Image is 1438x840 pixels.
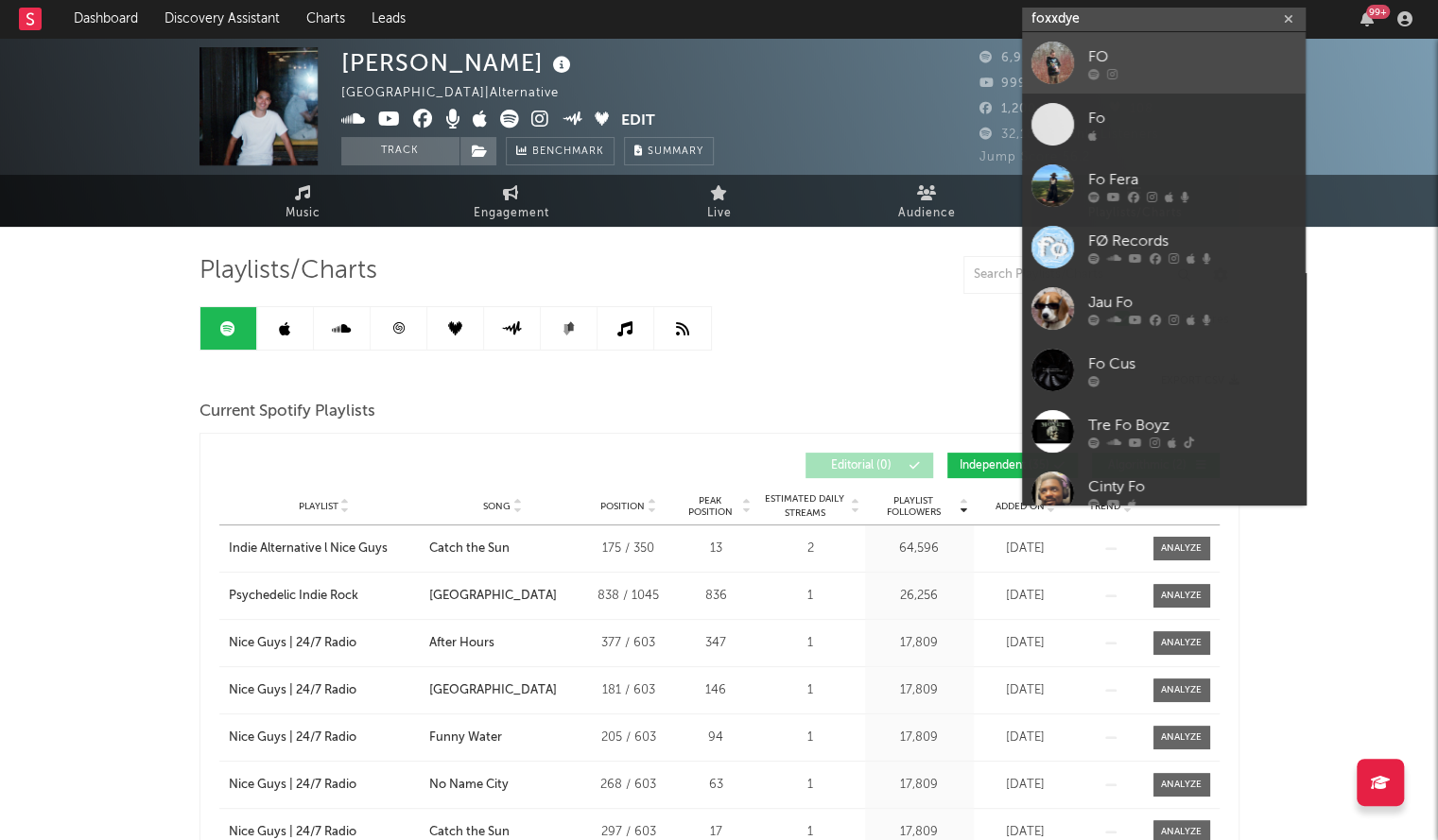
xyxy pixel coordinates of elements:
div: No Name City [429,776,509,795]
span: Added On [996,501,1045,512]
div: 17,809 [870,634,969,653]
a: Indie Alternative l Nice Guys [229,540,420,558]
div: Nice Guys | 24/7 Radio [229,776,356,795]
span: Live [707,202,732,225]
div: 175 / 350 [586,540,671,558]
div: Fo [1088,107,1296,129]
div: 2 [761,540,860,558]
div: Fo Fera [1088,168,1296,191]
div: [DATE] [979,681,1073,700]
a: Audience [823,175,1031,227]
div: 1 [761,634,860,653]
div: 1 [761,681,860,700]
a: Fo [1022,94,1306,155]
div: 63 [681,776,752,795]
div: Tre Fo Boyz [1088,414,1296,437]
span: Playlist Followers [870,495,958,518]
div: [PERSON_NAME] [341,47,576,78]
div: 268 / 603 [586,776,671,795]
a: Nice Guys | 24/7 Radio [229,681,420,700]
a: Jau Fo [1022,278,1306,339]
a: Fo Fera [1022,155,1306,216]
span: Music [286,202,321,225]
a: Cinty Fo [1022,462,1306,523]
div: 146 [681,681,752,700]
input: Search for artists [1022,8,1306,31]
span: Editorial ( 0 ) [818,460,905,471]
span: Playlist [299,501,338,512]
a: Nice Guys | 24/7 Radio [229,634,420,653]
a: FO [1022,32,1306,94]
div: [GEOGRAPHIC_DATA] [429,587,557,606]
a: Nice Guys | 24/7 Radio [229,776,420,795]
a: Benchmark [506,137,615,165]
div: 13 [681,540,752,558]
div: FØ Records [1088,230,1296,252]
span: Playlists/Charts [199,260,377,283]
span: 999 [979,77,1027,90]
div: Fo Cus [1088,352,1296,375]
span: Song [483,501,511,512]
div: 17,809 [870,681,969,700]
button: Summary [624,137,714,165]
button: Track [341,137,459,165]
div: 205 / 603 [586,729,671,747]
div: 64,596 [870,540,969,558]
div: 17,809 [870,776,969,795]
span: 1,200 [979,103,1036,115]
div: Nice Guys | 24/7 Radio [229,729,356,747]
div: Indie Alternative l Nice Guys [229,540,388,558]
button: 99+ [1360,11,1374,26]
span: Trend [1089,501,1120,512]
div: 1 [761,729,860,747]
div: 181 / 603 [586,681,671,700]
button: Editorial(0) [806,453,933,478]
a: Psychedelic Indie Rock [229,587,420,606]
button: Independent(35) [947,453,1078,478]
div: 347 [681,634,752,653]
span: Jump Score: 56.2 [979,151,1090,163]
div: 836 [681,587,752,606]
span: Engagement [474,202,549,225]
div: [GEOGRAPHIC_DATA] | Alternative [341,82,580,105]
a: Live [615,175,823,227]
div: Nice Guys | 24/7 Radio [229,681,356,700]
div: 17,809 [870,729,969,747]
div: 94 [681,729,752,747]
span: Peak Position [681,495,740,518]
div: [DATE] [979,776,1073,795]
div: Funny Water [429,729,502,747]
a: Engagement [407,175,615,227]
div: Psychedelic Indie Rock [229,587,358,606]
div: Jau Fo [1088,291,1296,314]
span: 6,951 [979,52,1036,64]
span: Position [600,501,645,512]
div: 99 + [1366,5,1390,19]
div: Cinty Fo [1088,475,1296,498]
div: [GEOGRAPHIC_DATA] [429,681,557,700]
div: 838 / 1045 [586,587,671,606]
input: Search Playlists/Charts [963,256,1200,294]
div: FO [1088,45,1296,68]
a: FØ Records [1022,216,1306,278]
a: Music [199,175,407,227]
span: Benchmark [532,141,604,163]
div: [DATE] [979,634,1073,653]
div: Nice Guys | 24/7 Radio [229,634,356,653]
a: Nice Guys | 24/7 Radio [229,729,420,747]
span: Independent ( 35 ) [960,460,1049,471]
button: Edit [621,110,655,133]
div: [DATE] [979,540,1073,558]
div: 1 [761,776,860,795]
div: [DATE] [979,729,1073,747]
div: 26,256 [870,587,969,606]
span: 32,184 Monthly Listeners [979,129,1159,141]
span: Current Spotify Playlists [199,401,375,423]
div: 1 [761,587,860,606]
span: Summary [648,146,703,157]
div: Catch the Sun [429,540,510,558]
div: After Hours [429,634,494,653]
div: 377 / 603 [586,634,671,653]
a: Fo Cus [1022,339,1306,401]
span: Audience [898,202,956,225]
